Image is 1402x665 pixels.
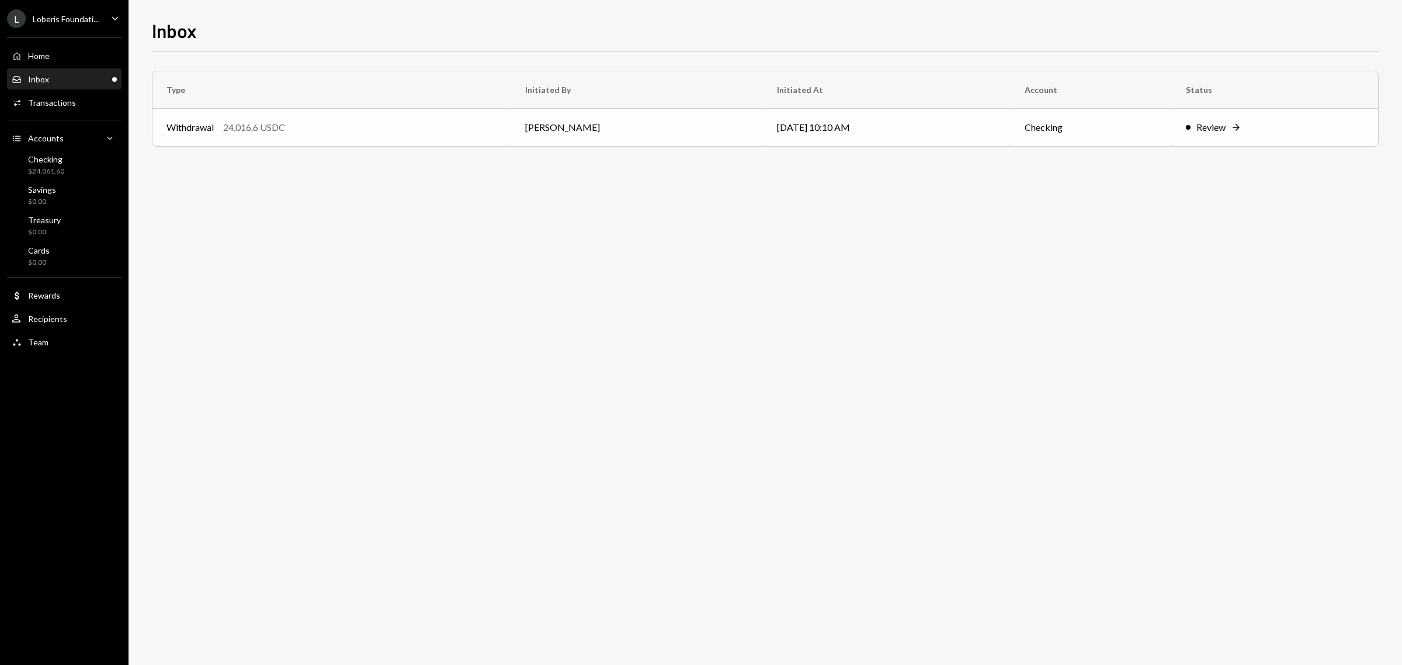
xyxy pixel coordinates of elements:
[152,19,197,42] h1: Inbox
[28,258,50,268] div: $0.00
[28,74,49,84] div: Inbox
[7,68,122,89] a: Inbox
[28,133,64,143] div: Accounts
[28,314,67,324] div: Recipients
[1172,71,1378,109] th: Status
[511,71,763,109] th: Initiated By
[28,245,50,255] div: Cards
[28,51,50,61] div: Home
[28,197,56,207] div: $0.00
[28,215,61,225] div: Treasury
[28,337,48,347] div: Team
[511,109,763,146] td: [PERSON_NAME]
[28,167,64,176] div: $24,061.60
[7,127,122,148] a: Accounts
[28,227,61,237] div: $0.00
[28,154,64,164] div: Checking
[7,308,122,329] a: Recipients
[7,212,122,240] a: Treasury$0.00
[7,331,122,352] a: Team
[152,71,511,109] th: Type
[166,120,214,134] div: Withdrawal
[7,9,26,28] div: L
[7,181,122,209] a: Savings$0.00
[1196,120,1226,134] div: Review
[763,109,1011,146] td: [DATE] 10:10 AM
[28,290,60,300] div: Rewards
[1011,109,1172,146] td: Checking
[223,120,285,134] div: 24,016.6 USDC
[7,45,122,66] a: Home
[28,98,76,108] div: Transactions
[7,242,122,270] a: Cards$0.00
[7,285,122,306] a: Rewards
[763,71,1011,109] th: Initiated At
[28,185,56,195] div: Savings
[33,14,99,24] div: Loberis Foundati...
[1011,71,1172,109] th: Account
[7,151,122,179] a: Checking$24,061.60
[7,92,122,113] a: Transactions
